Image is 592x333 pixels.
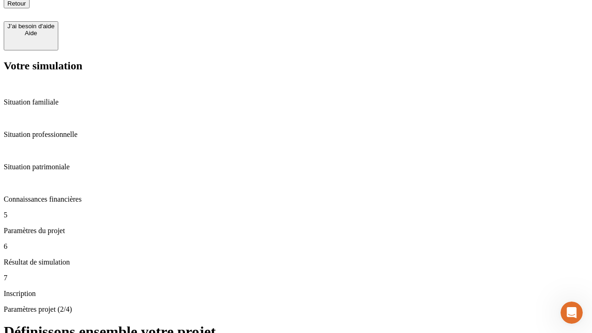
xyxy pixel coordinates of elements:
[4,60,588,72] h2: Votre simulation
[4,242,588,251] p: 6
[4,130,588,139] p: Situation professionnelle
[7,23,55,30] div: J’ai besoin d'aide
[4,195,588,203] p: Connaissances financières
[4,21,58,50] button: J’ai besoin d'aideAide
[4,305,588,314] p: Paramètres projet (2/4)
[4,98,588,106] p: Situation familiale
[561,302,583,324] iframe: Intercom live chat
[4,258,588,266] p: Résultat de simulation
[4,163,588,171] p: Situation patrimoniale
[7,30,55,37] div: Aide
[4,211,588,219] p: 5
[4,274,588,282] p: 7
[4,227,588,235] p: Paramètres du projet
[4,290,588,298] p: Inscription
